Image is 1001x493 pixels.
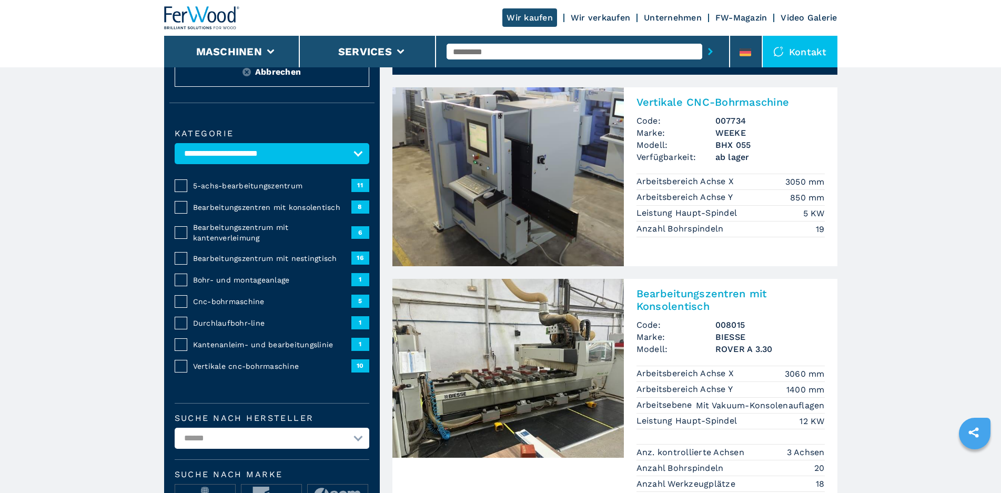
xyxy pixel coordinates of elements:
span: 5-achs-bearbeitungszentrum [193,180,351,191]
span: Bearbeitungszentrum mit kantenverleimung [193,222,351,243]
img: Vertikale CNC-Bohrmaschine WEEKE BHX 055 [392,87,624,266]
button: submit-button [702,39,719,64]
div: Kontakt [763,36,837,67]
em: 18 [816,478,825,490]
p: Arbeitsbereich Achse Y [636,384,736,395]
p: Arbeitsbereich Achse X [636,176,737,187]
span: Marke: [636,127,715,139]
h2: Bearbeitungszentren mit Konsolentisch [636,287,825,313]
span: ab lager [715,151,825,163]
span: Code: [636,115,715,127]
h3: BIESSE [715,331,825,343]
span: 11 [351,179,369,192]
p: Anzahl Werkzeugplätze [636,478,739,490]
p: Anzahl Bohrspindeln [636,462,726,474]
a: FW-Magazin [715,13,767,23]
button: Services [338,45,392,58]
span: Modell: [636,343,715,355]
em: 3060 mm [785,368,825,380]
label: Suche nach Hersteller [175,414,369,422]
span: 1 [351,273,369,286]
span: Durchlaufbohr-line [193,318,351,328]
a: Unternehmen [644,13,702,23]
p: Arbeitsbereich Achse X [636,368,737,379]
p: Arbeitsbereich Achse Y [636,192,736,203]
span: 8 [351,200,369,213]
span: Verfügbarkeit: [636,151,715,163]
em: 850 mm [790,192,825,204]
h3: ROVER A 3.30 [715,343,825,355]
label: Kategorie [175,129,369,138]
span: 6 [351,226,369,239]
span: Vertikale cnc-bohrmaschine [193,361,351,371]
span: 10 [351,359,369,372]
span: Modell: [636,139,715,151]
h2: Vertikale CNC-Bohrmaschine [636,96,825,108]
em: 5 KW [803,207,825,219]
p: Leistung Haupt-Spindel [636,207,740,219]
em: 20 [814,462,825,474]
p: Anzahl Bohrspindeln [636,223,726,235]
span: Kantenanleim- und bearbeitungslinie [193,339,351,350]
a: sharethis [960,419,987,446]
p: Anz. kontrollierte Achsen [636,447,747,458]
iframe: Chat [956,446,993,485]
em: 3 Achsen [787,446,825,458]
h3: WEEKE [715,127,825,139]
span: Bearbeitungszentrum mit nestingtisch [193,253,351,264]
span: Bohr- und montageanlage [193,275,351,285]
span: 1 [351,316,369,329]
img: Ferwood [164,6,240,29]
em: 12 KW [800,415,824,427]
p: Arbeitsebene [636,399,695,411]
span: Cnc-bohrmaschine [193,296,351,307]
em: 3050 mm [785,176,825,188]
span: Abbrechen [255,66,301,78]
span: Bearbeitungszentren mit konsolentisch [193,202,351,213]
span: Suche nach Marke [175,470,369,479]
span: 1 [351,338,369,350]
em: Mit Vakuum-Konsolenauflagen [696,399,825,411]
span: 16 [351,251,369,264]
h3: 008015 [715,319,825,331]
span: 5 [351,295,369,307]
a: Wir kaufen [502,8,557,27]
button: ResetAbbrechen [175,57,369,87]
a: Video Galerie [781,13,837,23]
p: Leistung Haupt-Spindel [636,415,740,427]
h3: BHX 055 [715,139,825,151]
a: Wir verkaufen [571,13,630,23]
button: Maschinen [196,45,262,58]
span: Code: [636,319,715,331]
em: 19 [816,223,825,235]
img: Bearbeitungszentren mit Konsolentisch BIESSE ROVER A 3.30 [392,279,624,458]
span: Marke: [636,331,715,343]
a: Vertikale CNC-Bohrmaschine WEEKE BHX 055Vertikale CNC-BohrmaschineCode:007734Marke:WEEKEModell:BH... [392,87,837,266]
img: Kontakt [773,46,784,57]
em: 1400 mm [786,384,825,396]
h3: 007734 [715,115,825,127]
img: Reset [242,68,251,76]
